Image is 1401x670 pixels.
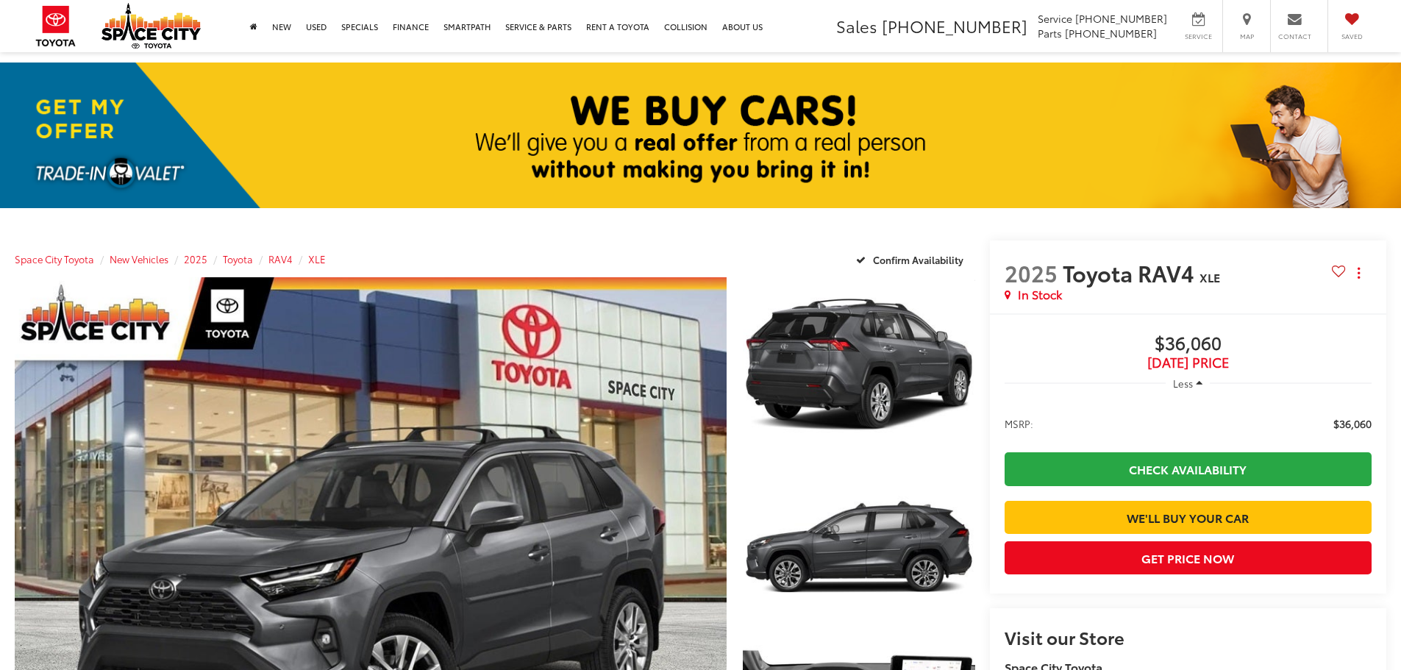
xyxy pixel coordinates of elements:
button: Less [1166,370,1210,396]
a: XLE [308,252,326,265]
span: Toyota RAV4 [1063,257,1199,288]
span: Parts [1038,26,1062,40]
a: Expand Photo 1 [743,277,975,452]
a: We'll Buy Your Car [1005,501,1372,534]
a: New Vehicles [110,252,168,265]
button: Confirm Availability [848,246,975,272]
span: 2025 [1005,257,1058,288]
img: 2025 Toyota RAV4 XLE [740,276,977,454]
span: XLE [1199,268,1220,285]
span: [PHONE_NUMBER] [1075,11,1167,26]
button: Get Price Now [1005,541,1372,574]
span: MSRP: [1005,416,1033,431]
span: $36,060 [1333,416,1372,431]
span: Service [1038,11,1072,26]
a: Check Availability [1005,452,1372,485]
span: Service [1182,32,1215,41]
span: Confirm Availability [873,253,963,266]
span: In Stock [1018,286,1062,303]
img: 2025 Toyota RAV4 XLE [740,458,977,636]
span: [PHONE_NUMBER] [1065,26,1157,40]
span: Saved [1336,32,1368,41]
span: $36,060 [1005,333,1372,355]
span: Map [1230,32,1263,41]
span: Less [1173,377,1193,390]
a: 2025 [184,252,207,265]
span: [DATE] Price [1005,355,1372,370]
a: Space City Toyota [15,252,94,265]
span: Sales [836,14,877,38]
a: Toyota [223,252,253,265]
h2: Visit our Store [1005,627,1372,646]
a: Expand Photo 2 [743,460,975,634]
a: RAV4 [268,252,293,265]
span: dropdown dots [1358,267,1360,279]
button: Actions [1346,260,1372,286]
span: Contact [1278,32,1311,41]
img: Space City Toyota [101,3,201,49]
span: [PHONE_NUMBER] [882,14,1027,38]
